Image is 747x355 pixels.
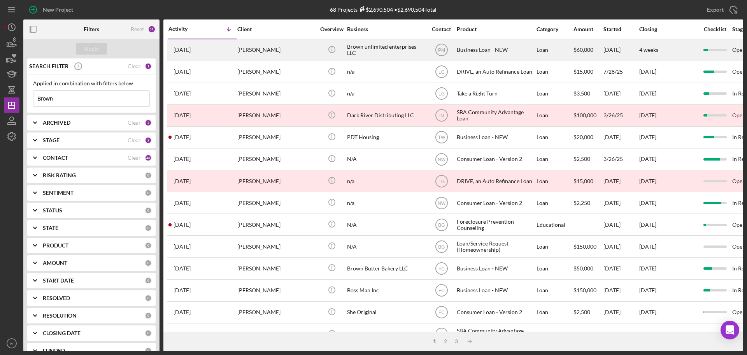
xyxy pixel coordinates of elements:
time: 2024-06-14 13:47 [174,309,191,315]
div: 0 [145,207,152,214]
time: 2024-06-13 19:25 [174,331,191,337]
div: 3/26/25 [603,105,638,126]
time: 2024-06-24 21:25 [174,244,191,250]
time: [DATE] [639,243,656,250]
time: 2025-05-12 02:06 [174,112,191,118]
div: [PERSON_NAME] [237,236,315,257]
b: PRODUCT [43,242,68,249]
div: 2 [145,137,152,144]
div: 0 [145,295,152,302]
div: 0 [145,260,152,267]
div: $15,000 [573,171,603,191]
div: Client [237,26,315,32]
div: Jeka Studio LLC [347,324,425,344]
div: [DATE] [603,40,638,60]
div: Checklist [698,26,731,32]
text: LG [438,178,444,184]
text: IN [439,113,444,118]
button: Apply [76,43,107,55]
time: 2024-06-22 19:56 [174,265,191,272]
div: Amount [573,26,603,32]
div: Dark River Distributing LLC [347,105,425,126]
span: $150,000 [573,287,596,293]
div: 0 [145,277,152,284]
div: Business [347,26,425,32]
div: n/a [347,83,425,104]
div: [DATE] [603,236,638,257]
div: 1 [429,338,440,344]
div: [PERSON_NAME] [237,280,315,301]
div: Loan [537,258,573,279]
div: 2 [440,338,451,344]
b: SEARCH FILTER [29,63,68,69]
span: $3,500 [573,90,590,97]
div: [PERSON_NAME] [237,62,315,82]
div: Brown unlimited enterprises LLC [347,40,425,60]
div: [PERSON_NAME] [237,127,315,148]
text: NW [438,200,446,206]
text: TW [438,135,445,140]
div: $2,690,504 [358,6,393,13]
div: Loan [537,171,573,191]
div: [DATE] [603,280,638,301]
div: [PERSON_NAME] [237,40,315,60]
div: [DATE] [603,171,638,191]
button: Export [699,2,743,18]
time: [DATE] [639,330,656,337]
div: n/a [347,62,425,82]
div: DRIVE, an Auto Refinance Loan [457,62,535,82]
div: 0 [145,242,152,249]
div: n/a [347,171,425,191]
text: SO [438,332,445,337]
div: PDT Housing [347,127,425,148]
b: FUNDED [43,348,65,354]
div: [DATE] [603,127,638,148]
b: RESOLUTION [43,313,77,319]
div: Overview [317,26,346,32]
time: 2024-07-18 18:37 [174,200,191,206]
div: Category [537,26,573,32]
div: N/A [347,236,425,257]
time: [DATE] [639,134,656,140]
text: FC [438,266,445,272]
b: ARCHIVED [43,120,70,126]
div: Educational [537,214,573,235]
time: [DATE] [639,178,656,184]
div: 0 [145,172,152,179]
b: STATUS [43,207,62,214]
time: 2025-09-10 12:33 [174,69,191,75]
div: Loan [537,149,573,170]
b: STATE [43,225,58,231]
div: Reset [131,26,144,32]
div: [DATE] [603,83,638,104]
span: $2,500 [573,155,590,162]
div: Loan [537,127,573,148]
text: BG [438,244,445,249]
div: SBA Community Advantage Loan [457,324,535,344]
div: [DATE] [603,214,638,235]
text: IV [10,341,14,346]
div: Clear [128,120,141,126]
div: 0 [145,330,152,337]
div: [DATE] [603,193,638,213]
div: Started [603,26,638,32]
div: Open Intercom Messenger [721,321,739,339]
div: Business Loan - NEW [457,258,535,279]
div: Contact [427,26,456,32]
div: Business Loan - NEW [457,280,535,301]
div: 1 [145,63,152,70]
div: 46 [145,154,152,161]
div: 0 [145,189,152,196]
span: $150,000 [573,243,596,250]
time: [DATE] [639,287,656,293]
div: Clear [128,155,141,161]
b: Filters [84,26,99,32]
div: 3 [451,338,462,344]
time: [DATE] [639,112,656,118]
div: Clear [128,63,141,69]
time: [DATE] [639,265,656,272]
time: 2024-06-28 15:25 [174,222,191,228]
div: Closing [639,26,698,32]
text: LG [438,91,444,97]
b: CONTACT [43,155,68,161]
